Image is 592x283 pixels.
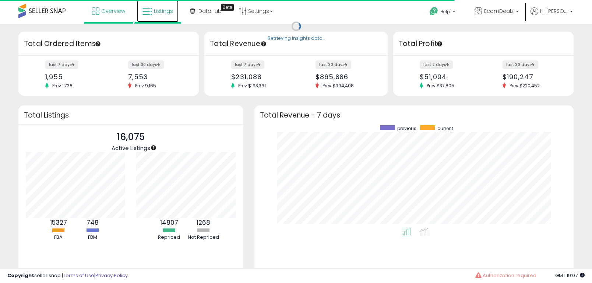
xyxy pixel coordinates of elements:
[316,60,351,69] label: last 30 days
[7,272,128,279] div: seller snap | |
[531,7,573,24] a: Hi [PERSON_NAME]
[197,218,210,227] b: 1268
[87,218,99,227] b: 748
[440,8,450,15] span: Help
[260,112,568,118] h3: Total Revenue - 7 days
[397,125,416,132] span: previous
[24,112,238,118] h3: Total Listings
[198,7,222,15] span: DataHub
[429,7,438,16] i: Get Help
[128,60,164,69] label: last 30 days
[484,7,514,15] span: EcomDealz
[152,234,186,241] div: Repriced
[235,83,269,89] span: Prev: $193,361
[160,218,178,227] b: 14807
[260,41,267,47] div: Tooltip anchor
[95,41,101,47] div: Tooltip anchor
[7,272,34,279] strong: Copyright
[424,1,463,24] a: Help
[506,83,543,89] span: Prev: $220,452
[555,272,585,279] span: 2025-09-10 19:07 GMT
[50,218,67,227] b: 15327
[45,73,103,81] div: 1,955
[101,7,125,15] span: Overview
[316,73,375,81] div: $865,886
[112,144,150,152] span: Active Listings
[268,35,325,42] div: Retrieving insights data..
[423,83,458,89] span: Prev: $37,805
[436,41,443,47] div: Tooltip anchor
[399,39,568,49] h3: Total Profit
[420,60,453,69] label: last 7 days
[503,73,561,81] div: $190,247
[76,234,109,241] div: FBM
[503,60,538,69] label: last 30 days
[63,272,94,279] a: Terms of Use
[24,39,193,49] h3: Total Ordered Items
[420,73,478,81] div: $51,094
[154,7,173,15] span: Listings
[49,83,76,89] span: Prev: 1,738
[112,130,150,144] p: 16,075
[540,7,568,15] span: Hi [PERSON_NAME]
[150,144,157,151] div: Tooltip anchor
[221,4,234,11] div: Tooltip anchor
[131,83,160,89] span: Prev: 9,165
[128,73,186,81] div: 7,553
[42,234,75,241] div: FBA
[231,73,290,81] div: $231,088
[45,60,78,69] label: last 7 days
[231,60,264,69] label: last 7 days
[210,39,382,49] h3: Total Revenue
[95,272,128,279] a: Privacy Policy
[319,83,357,89] span: Prev: $994,408
[187,234,220,241] div: Not Repriced
[437,125,453,132] span: current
